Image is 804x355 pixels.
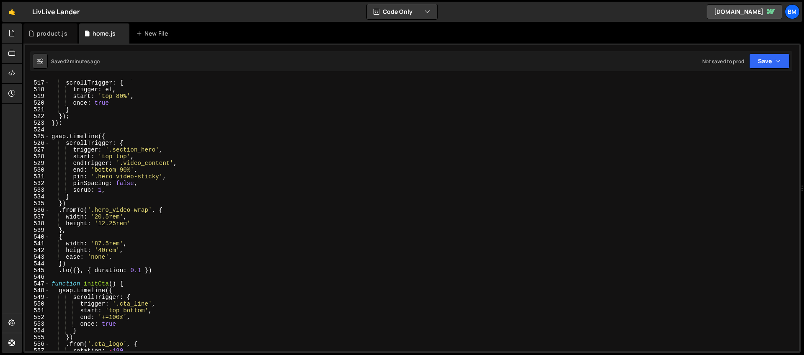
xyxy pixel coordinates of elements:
[707,4,782,19] a: [DOMAIN_NAME]
[25,227,50,234] div: 539
[25,187,50,193] div: 533
[367,4,437,19] button: Code Only
[25,180,50,187] div: 532
[25,153,50,160] div: 528
[2,2,22,22] a: 🤙
[25,334,50,341] div: 555
[25,301,50,307] div: 550
[25,193,50,200] div: 534
[25,307,50,314] div: 551
[785,4,800,19] a: bm
[25,200,50,207] div: 535
[51,58,100,65] div: Saved
[702,58,744,65] div: Not saved to prod
[25,93,50,100] div: 519
[25,321,50,327] div: 553
[93,29,116,38] div: home.js
[32,7,80,17] div: LivLive Lander
[25,327,50,334] div: 554
[25,347,50,354] div: 557
[25,267,50,274] div: 545
[25,160,50,167] div: 529
[25,294,50,301] div: 549
[25,260,50,267] div: 544
[25,280,50,287] div: 547
[25,341,50,347] div: 556
[25,207,50,214] div: 536
[25,140,50,147] div: 526
[25,247,50,254] div: 542
[37,29,67,38] div: product.js
[25,100,50,106] div: 520
[25,147,50,153] div: 527
[25,106,50,113] div: 521
[25,113,50,120] div: 522
[66,58,100,65] div: 2 minutes ago
[749,54,790,69] button: Save
[25,126,50,133] div: 524
[25,80,50,86] div: 517
[25,120,50,126] div: 523
[25,254,50,260] div: 543
[25,220,50,227] div: 538
[25,234,50,240] div: 540
[25,314,50,321] div: 552
[136,29,171,38] div: New File
[25,167,50,173] div: 530
[25,287,50,294] div: 548
[25,133,50,140] div: 525
[25,240,50,247] div: 541
[25,274,50,280] div: 546
[25,86,50,93] div: 518
[25,173,50,180] div: 531
[25,214,50,220] div: 537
